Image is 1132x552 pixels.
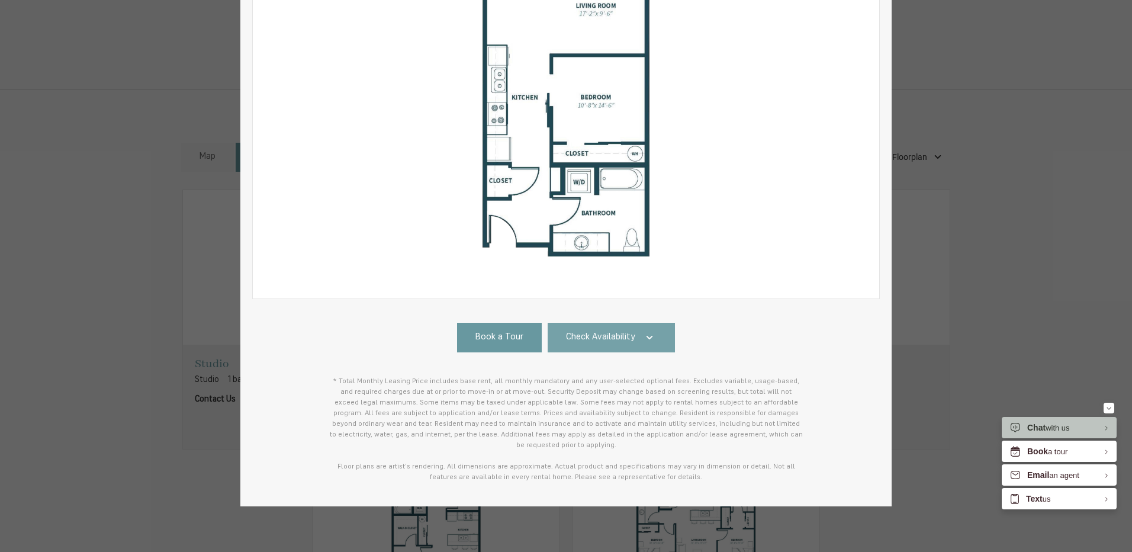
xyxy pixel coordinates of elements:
span: Book a Tour [475,331,523,345]
a: Check Availability [548,323,676,352]
p: * Total Monthly Leasing Price includes base rent, all monthly mandatory and any user-selected opt... [329,376,803,483]
span: Check Availability [566,331,635,345]
a: Book a Tour [457,323,542,352]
